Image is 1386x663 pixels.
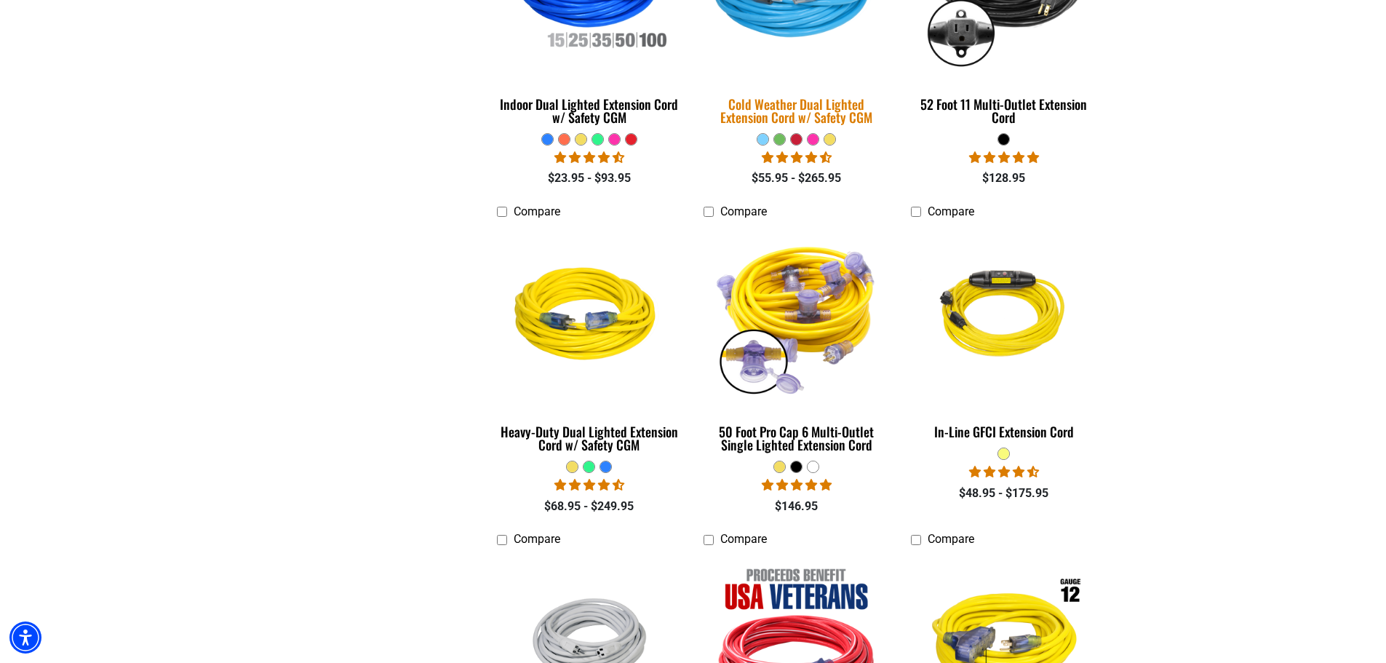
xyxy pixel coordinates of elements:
div: $55.95 - $265.95 [704,170,889,187]
a: Yellow In-Line GFCI Extension Cord [911,226,1096,447]
span: 4.95 stars [969,151,1039,164]
span: 4.80 stars [762,478,832,492]
div: 52 Foot 11 Multi-Outlet Extension Cord [911,98,1096,124]
div: $48.95 - $175.95 [911,485,1096,502]
span: Compare [720,205,767,218]
div: $68.95 - $249.95 [497,498,682,515]
div: $128.95 [911,170,1096,187]
img: Yellow [912,233,1096,400]
img: yellow [705,233,888,400]
div: $23.95 - $93.95 [497,170,682,187]
span: 4.62 stars [762,151,832,164]
span: Compare [514,205,560,218]
div: $146.95 [704,498,889,515]
span: 4.62 stars [969,465,1039,479]
span: Compare [928,205,974,218]
div: Heavy-Duty Dual Lighted Extension Cord w/ Safety CGM [497,425,682,451]
div: Indoor Dual Lighted Extension Cord w/ Safety CGM [497,98,682,124]
span: Compare [514,532,560,546]
div: Cold Weather Dual Lighted Extension Cord w/ Safety CGM [704,98,889,124]
div: 50 Foot Pro Cap 6 Multi-Outlet Single Lighted Extension Cord [704,425,889,451]
a: yellow 50 Foot Pro Cap 6 Multi-Outlet Single Lighted Extension Cord [704,226,889,460]
div: Accessibility Menu [9,622,41,654]
img: yellow [498,233,681,400]
span: 4.40 stars [554,151,624,164]
span: Compare [720,532,767,546]
div: In-Line GFCI Extension Cord [911,425,1096,438]
a: yellow Heavy-Duty Dual Lighted Extension Cord w/ Safety CGM [497,226,682,460]
span: 4.64 stars [554,478,624,492]
span: Compare [928,532,974,546]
